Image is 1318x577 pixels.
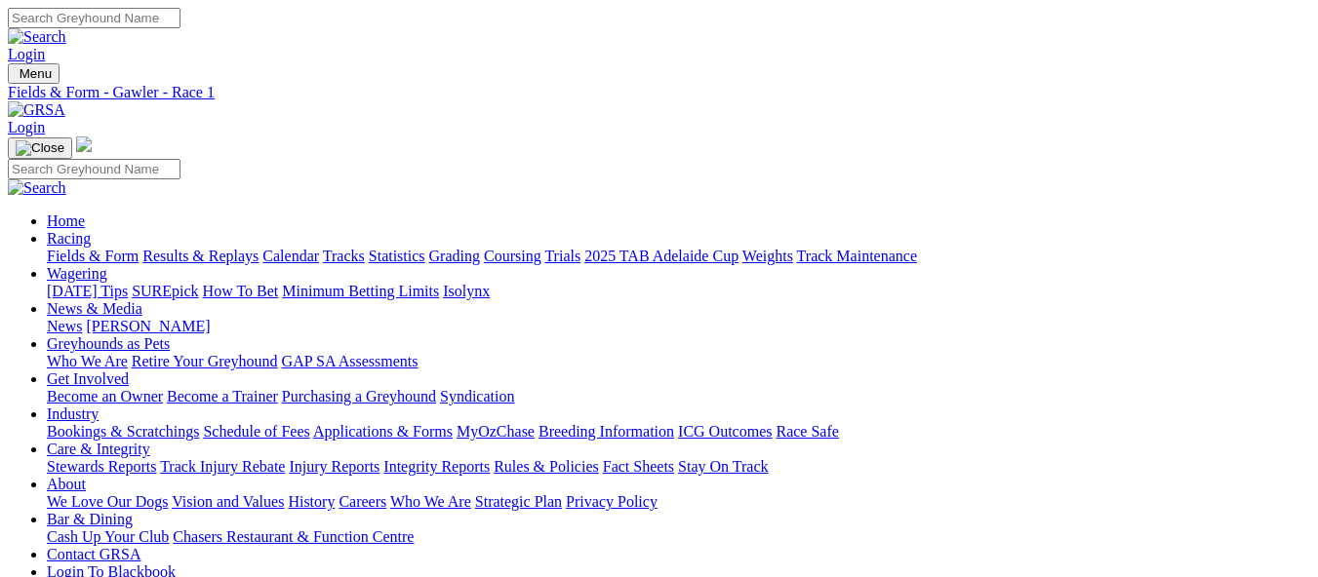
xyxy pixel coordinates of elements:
a: Retire Your Greyhound [132,353,278,369]
img: Search [8,179,66,197]
a: Syndication [440,388,514,404]
a: Strategic Plan [475,493,562,510]
a: Get Involved [47,370,129,387]
a: Integrity Reports [383,458,490,475]
a: Fields & Form - Gawler - Race 1 [8,84,1310,101]
a: Racing [47,230,91,247]
div: News & Media [47,318,1310,335]
a: Care & Integrity [47,441,150,457]
div: Wagering [47,283,1310,300]
a: Stewards Reports [47,458,156,475]
a: Who We Are [47,353,128,369]
a: Bar & Dining [47,511,133,527]
a: Become a Trainer [167,388,278,404]
a: Become an Owner [47,388,163,404]
img: Close [16,140,64,156]
a: Schedule of Fees [203,423,309,440]
a: We Love Our Dogs [47,493,168,510]
a: Wagering [47,265,107,282]
a: Contact GRSA [47,546,140,562]
div: Get Involved [47,388,1310,405]
a: Track Maintenance [797,248,917,264]
a: ICG Outcomes [678,423,772,440]
a: Calendar [262,248,319,264]
div: Care & Integrity [47,458,1310,476]
a: About [47,476,86,492]
a: GAP SA Assessments [282,353,419,369]
img: GRSA [8,101,65,119]
a: News & Media [47,300,142,317]
a: Industry [47,405,99,422]
input: Search [8,159,180,179]
div: Racing [47,248,1310,265]
a: Fact Sheets [603,458,674,475]
a: Track Injury Rebate [160,458,285,475]
input: Search [8,8,180,28]
a: Greyhounds as Pets [47,335,170,352]
a: SUREpick [132,283,198,299]
img: Search [8,28,66,46]
a: Statistics [369,248,425,264]
a: Cash Up Your Club [47,528,169,545]
a: Chasers Restaurant & Function Centre [173,528,414,545]
a: Stay On Track [678,458,768,475]
a: Vision and Values [172,493,284,510]
a: How To Bet [203,283,279,299]
a: Results & Replays [142,248,259,264]
a: Weights [742,248,793,264]
a: Trials [544,248,580,264]
a: Login [8,46,45,62]
a: Rules & Policies [494,458,599,475]
a: Applications & Forms [313,423,453,440]
a: [PERSON_NAME] [86,318,210,334]
a: Purchasing a Greyhound [282,388,436,404]
a: Bookings & Scratchings [47,423,199,440]
div: About [47,493,1310,511]
img: logo-grsa-white.png [76,136,92,152]
a: Home [47,212,85,229]
a: News [47,318,82,334]
a: Privacy Policy [566,493,658,510]
div: Greyhounds as Pets [47,353,1310,370]
a: Injury Reports [289,458,379,475]
a: Who We Are [390,493,471,510]
a: Login [8,119,45,135]
a: Coursing [484,248,541,264]
a: Tracks [323,248,365,264]
a: MyOzChase [457,423,535,440]
a: Race Safe [776,423,838,440]
a: Breeding Information [539,423,674,440]
a: Minimum Betting Limits [282,283,439,299]
a: Careers [339,493,386,510]
a: Grading [429,248,480,264]
a: Fields & Form [47,248,139,264]
a: 2025 TAB Adelaide Cup [584,248,739,264]
a: Isolynx [443,283,490,299]
div: Bar & Dining [47,528,1310,546]
a: [DATE] Tips [47,283,128,299]
a: History [288,493,335,510]
span: Menu [20,66,52,81]
button: Toggle navigation [8,63,60,84]
div: Industry [47,423,1310,441]
button: Toggle navigation [8,137,72,159]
